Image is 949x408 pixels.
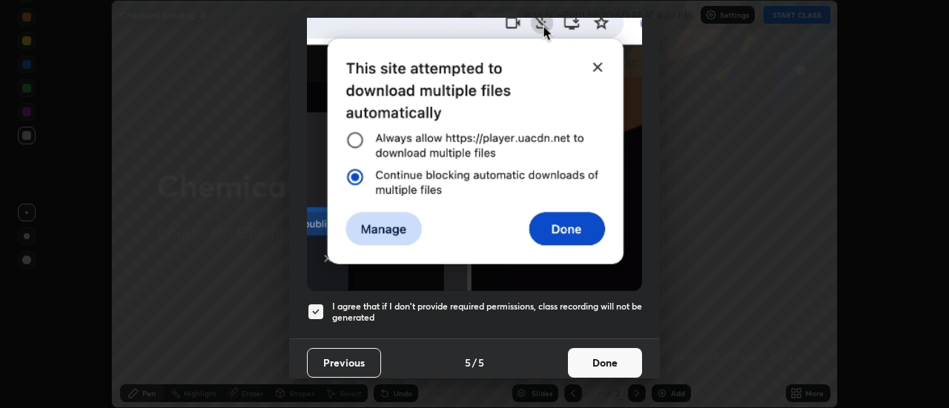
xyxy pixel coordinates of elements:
h4: / [472,355,477,370]
h5: I agree that if I don't provide required permissions, class recording will not be generated [332,301,642,324]
h4: 5 [465,355,471,370]
h4: 5 [478,355,484,370]
button: Previous [307,348,381,378]
button: Done [568,348,642,378]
